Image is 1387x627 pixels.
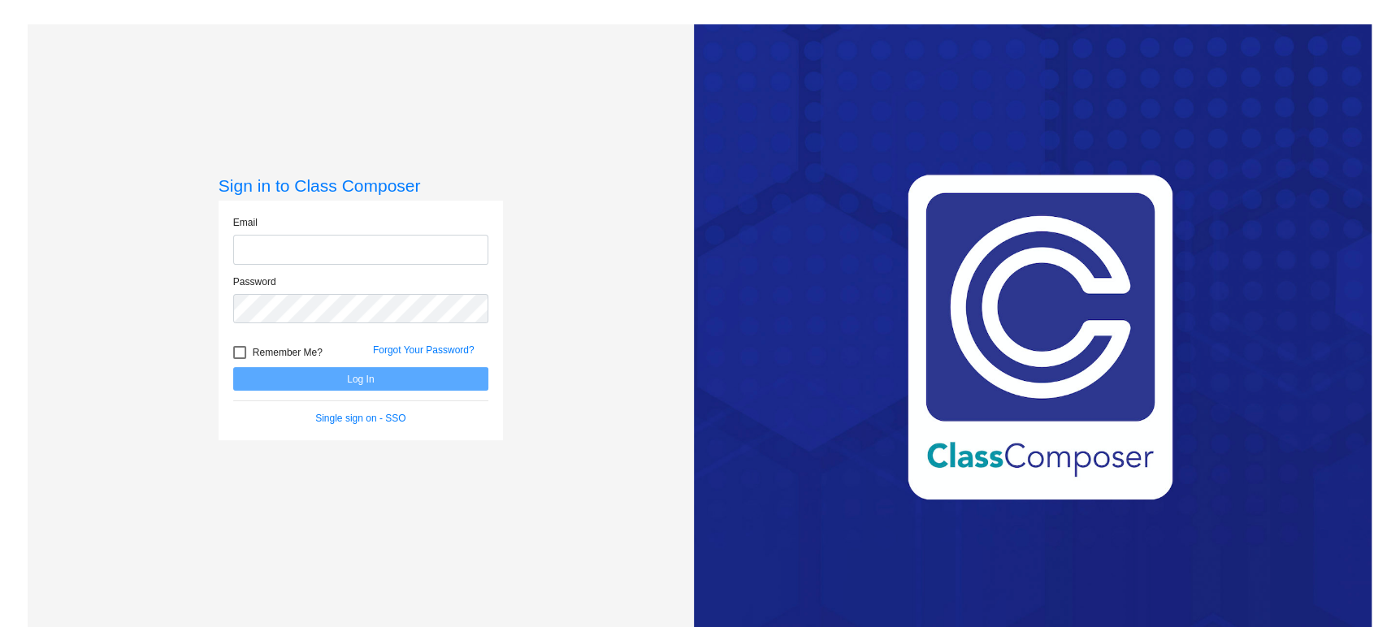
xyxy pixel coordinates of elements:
label: Password [233,275,276,289]
span: Remember Me? [253,343,323,362]
a: Single sign on - SSO [315,413,405,424]
a: Forgot Your Password? [373,344,475,356]
button: Log In [233,367,488,391]
label: Email [233,215,258,230]
h3: Sign in to Class Composer [219,175,503,196]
